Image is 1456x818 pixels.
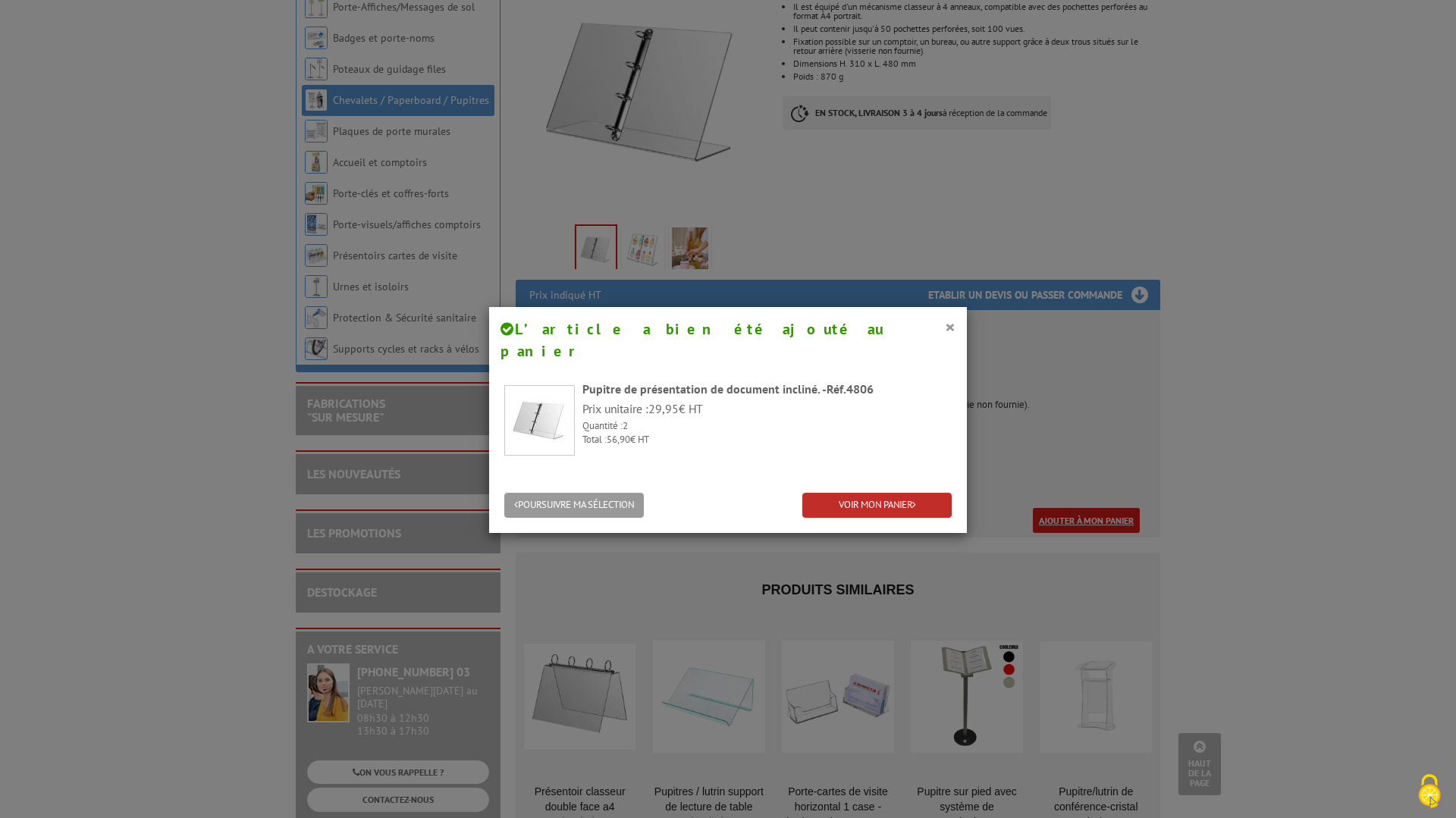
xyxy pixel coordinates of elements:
[827,381,874,396] span: Réf.4806
[504,493,644,518] button: POURSUIVRE MA SÉLECTION
[607,433,630,446] span: 56,90
[802,493,952,518] a: VOIR MON PANIER
[945,317,955,337] button: ×
[623,419,628,432] span: 2
[500,318,955,362] h4: L’article a bien été ajouté au panier
[582,419,952,434] p: Quantité :
[582,381,952,398] div: Pupitre de présentation de document incliné. -
[582,433,952,447] p: Total : € HT
[648,401,679,416] span: 29,95
[582,400,952,418] p: Prix unitaire : € HT
[1403,766,1456,818] button: Cookies (fenêtre modale)
[1410,773,1448,810] img: Cookies (fenêtre modale)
